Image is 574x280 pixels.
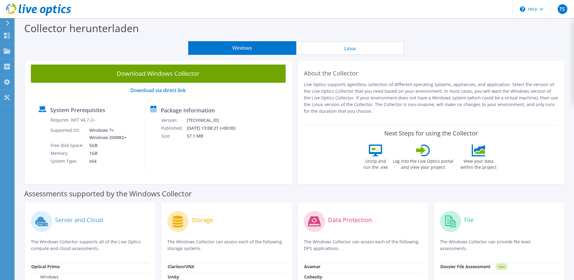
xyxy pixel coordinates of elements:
[558,4,567,14] span: TS
[85,157,128,165] td: x64
[85,149,128,157] td: 1GB
[304,264,320,269] strong: Avamar
[130,87,186,94] a: Download via direct link
[168,264,194,269] strong: Clariion/VNX
[188,41,296,55] button: Windows
[440,264,490,269] strong: Dossier File Assessment
[85,142,128,149] td: 5GB
[192,217,213,223] label: Storage
[55,217,103,223] label: Server and Cloud
[440,238,558,252] p: The Windows Collector can provide file level assessments.
[167,238,286,252] p: The Windows Collector can assess each of the following storage systems.
[50,157,85,165] td: System Type:
[304,274,322,280] strong: Cohesity
[168,274,179,280] strong: Unity
[50,149,85,157] td: Memory:
[50,107,105,113] label: System Prerequisites
[24,21,139,35] label: Collector herunterladen
[161,116,186,124] td: Version:
[296,41,404,55] button: Linux
[384,130,478,137] label: Next Steps for using the Collector
[31,264,60,269] strong: Optical Prime
[31,274,59,280] label: Windows
[464,217,474,223] label: File
[392,156,454,170] label: Log into the Live Optics portal and view your project
[499,265,505,268] tspan: NEW!
[31,65,286,83] a: Download Windows Collector
[304,81,559,115] p: Live Optics supports agentless collection of different operating systems, appliances, and applica...
[328,217,372,223] label: Data Protection
[457,156,500,170] label: View your data within the project
[186,124,243,132] td: [DATE] 13:08:27 (+00:00)
[85,126,128,142] td: Windows 7+ Windows 2008R2+
[31,238,149,252] p: The Windows Collector supports all of the Live Optics compute and cloud assessments.
[50,142,85,149] td: Free Disk Space:
[161,124,186,132] td: Published:
[362,156,389,170] label: Unzip and run the .exe
[161,132,186,140] td: Size:
[161,107,215,113] label: Package Information
[24,191,192,197] label: Assessments supported by the Windows Collector
[186,132,243,140] td: 57.1 MB
[51,117,95,123] label: Requires .NET V4.7.2+
[304,238,422,252] p: The Windows Collector can assess each of the following DPS applications.
[50,126,85,142] td: Supported OS:
[186,116,243,124] td: [TECHNICAL_ID]
[520,6,525,12] svg: \n
[304,70,559,77] h2: About the Collector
